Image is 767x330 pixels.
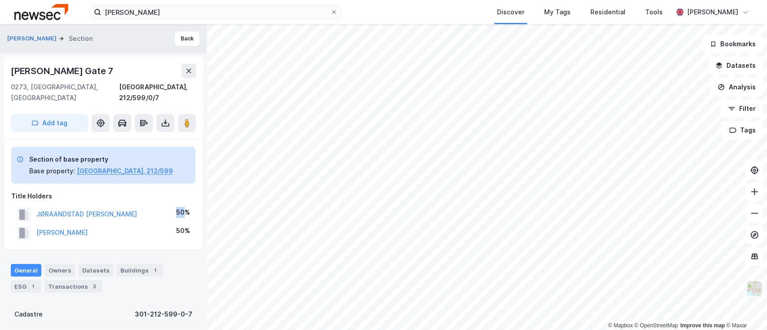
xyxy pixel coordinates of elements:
a: Improve this map [680,322,725,329]
div: 50% [176,207,190,218]
div: My Tags [544,7,571,18]
div: Discover [497,7,524,18]
div: 1 [28,282,37,291]
button: [PERSON_NAME] [7,34,58,43]
div: [PERSON_NAME] [687,7,738,18]
button: Analysis [710,78,763,96]
div: Tools [645,7,663,18]
button: Filter [720,100,763,118]
button: Back [175,31,200,46]
div: General [11,264,41,277]
div: [GEOGRAPHIC_DATA], 212/599/0/7 [119,82,196,103]
div: 3 [90,282,99,291]
div: Owners [45,264,75,277]
iframe: Chat Widget [722,287,767,330]
img: Z [746,280,763,297]
div: Datasets [79,264,113,277]
div: Base property: [29,166,75,176]
div: [PERSON_NAME] Gate 7 [11,64,115,78]
button: Bookmarks [702,35,763,53]
div: Section of base property [29,154,173,165]
div: 0273, [GEOGRAPHIC_DATA], [GEOGRAPHIC_DATA] [11,82,119,103]
div: Title Holders [11,191,195,202]
button: Datasets [708,57,763,75]
div: Cadastre [14,309,43,320]
div: Buildings [117,264,163,277]
div: ESG [11,280,41,293]
div: Residential [590,7,625,18]
div: 1 [151,266,160,275]
button: Add tag [11,114,88,132]
div: 301-212-599-0-7 [135,309,192,320]
input: Search by address, cadastre, landlords, tenants or people [101,5,330,19]
div: 50% [176,225,190,236]
a: Mapbox [608,322,633,329]
div: Transactions [44,280,102,293]
img: newsec-logo.f6e21ccffca1b3a03d2d.png [14,4,68,20]
button: [GEOGRAPHIC_DATA], 212/599 [77,166,173,176]
div: Section [69,33,93,44]
button: Tags [722,121,763,139]
div: Kontrollprogram for chat [722,287,767,330]
a: OpenStreetMap [634,322,678,329]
